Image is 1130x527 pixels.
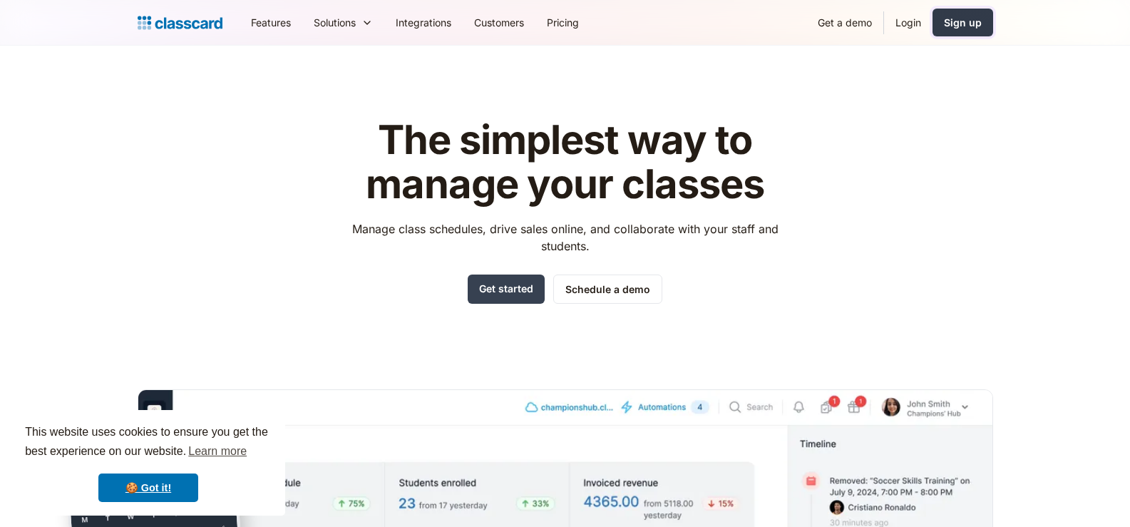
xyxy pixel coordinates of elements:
[339,118,791,206] h1: The simplest way to manage your classes
[468,275,545,304] a: Get started
[463,6,535,39] a: Customers
[535,6,590,39] a: Pricing
[339,220,791,255] p: Manage class schedules, drive sales online, and collaborate with your staff and students.
[98,474,198,502] a: dismiss cookie message
[302,6,384,39] div: Solutions
[944,15,982,30] div: Sign up
[11,410,285,516] div: cookieconsent
[240,6,302,39] a: Features
[884,6,933,39] a: Login
[553,275,662,304] a: Schedule a demo
[933,9,993,36] a: Sign up
[384,6,463,39] a: Integrations
[25,424,272,462] span: This website uses cookies to ensure you get the best experience on our website.
[806,6,883,39] a: Get a demo
[314,15,356,30] div: Solutions
[186,441,249,462] a: learn more about cookies
[138,13,222,33] a: Logo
